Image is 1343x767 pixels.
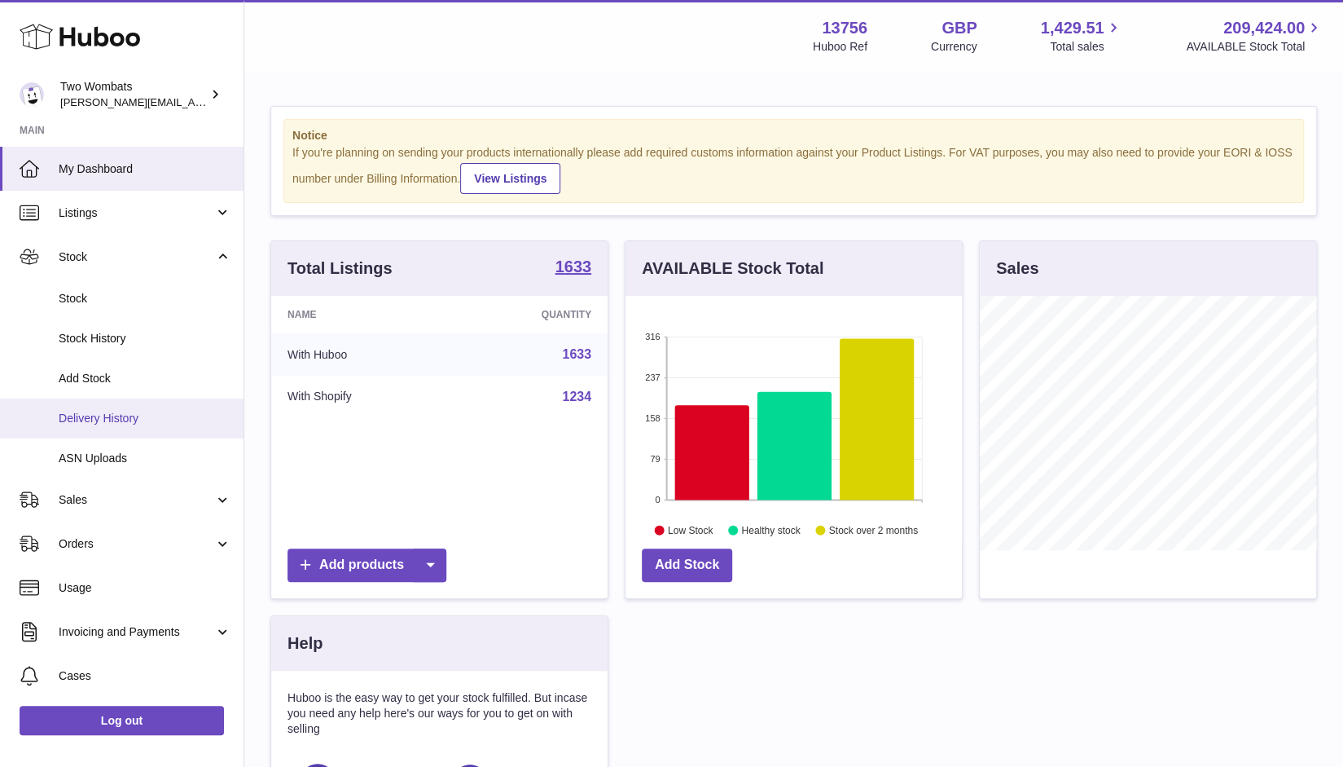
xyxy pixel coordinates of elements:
span: AVAILABLE Stock Total [1186,39,1323,55]
span: [PERSON_NAME][EMAIL_ADDRESS][PERSON_NAME][DOMAIN_NAME] [60,95,414,108]
div: If you're planning on sending your products internationally please add required customs informati... [292,145,1295,194]
span: 209,424.00 [1223,17,1305,39]
text: 237 [645,372,660,382]
div: Currency [931,39,977,55]
text: Healthy stock [741,524,801,536]
a: Add Stock [642,549,732,582]
a: 1633 [555,258,592,278]
a: 1633 [562,347,591,361]
strong: Notice [292,128,1295,143]
span: Orders [59,536,214,552]
a: 209,424.00 AVAILABLE Stock Total [1186,17,1323,55]
text: 316 [645,332,660,342]
img: philip.carroll@twowombats.com [20,82,44,107]
a: View Listings [460,163,560,194]
th: Quantity [453,296,608,333]
h3: Help [287,633,323,655]
text: 79 [650,454,660,464]
span: Stock [59,249,214,265]
h3: Sales [996,258,1038,280]
td: With Shopify [271,376,453,418]
strong: GBP [941,17,977,39]
span: Cases [59,668,231,684]
text: 158 [645,413,660,423]
span: Total sales [1050,39,1122,55]
a: Log out [20,706,224,735]
span: Stock History [59,331,231,346]
span: Usage [59,580,231,596]
text: Low Stock [668,524,713,536]
span: Sales [59,492,214,508]
a: 1234 [562,390,591,403]
strong: 13756 [822,17,867,39]
span: Delivery History [59,411,231,426]
p: Huboo is the easy way to get your stock fulfilled. But incase you need any help here's our ways f... [287,690,591,737]
span: 1,429.51 [1041,17,1104,39]
h3: Total Listings [287,258,393,280]
a: Add products [287,549,446,582]
div: Two Wombats [60,79,207,110]
span: Listings [59,205,214,221]
h3: AVAILABLE Stock Total [642,258,823,280]
span: Stock [59,291,231,306]
span: Add Stock [59,371,231,386]
text: 0 [655,495,660,505]
a: 1,429.51 Total sales [1041,17,1123,55]
span: ASN Uploads [59,451,231,466]
text: Stock over 2 months [829,524,918,536]
span: My Dashboard [59,161,231,177]
td: With Huboo [271,333,453,376]
th: Name [271,296,453,333]
strong: 1633 [555,258,592,275]
span: Invoicing and Payments [59,624,214,640]
div: Huboo Ref [813,39,867,55]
